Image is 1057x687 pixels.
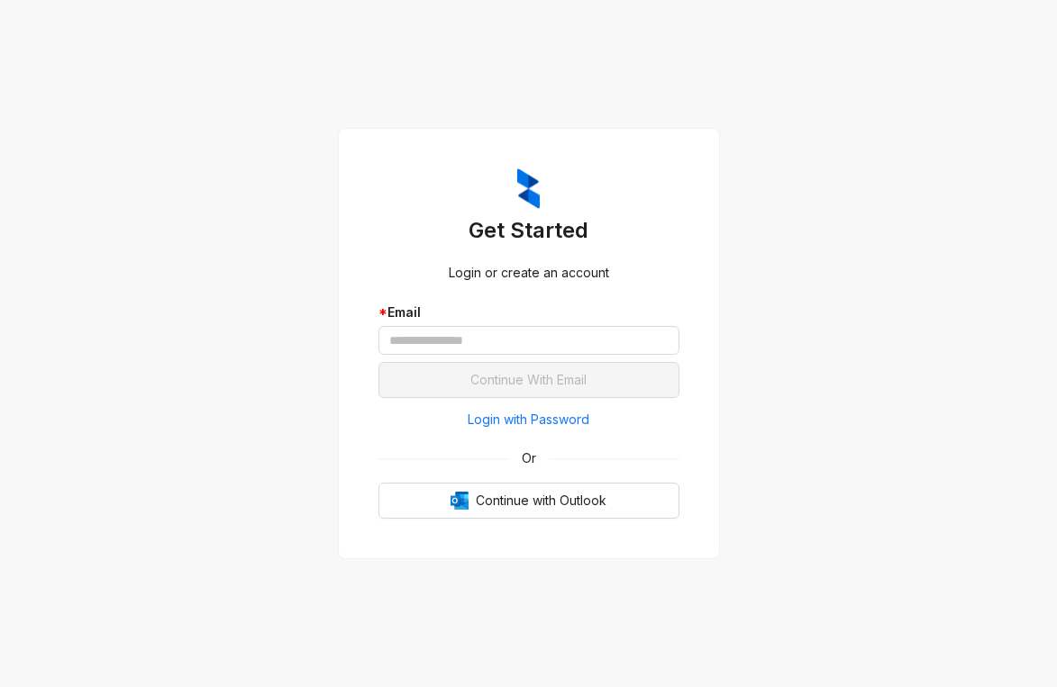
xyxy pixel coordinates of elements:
[451,492,469,510] img: Outlook
[378,303,679,322] div: Email
[378,483,679,519] button: OutlookContinue with Outlook
[378,362,679,398] button: Continue With Email
[378,405,679,434] button: Login with Password
[509,448,549,468] span: Or
[378,216,679,245] h3: Get Started
[476,491,606,511] span: Continue with Outlook
[517,168,540,210] img: ZumaIcon
[468,410,589,429] span: Login with Password
[378,263,679,283] div: Login or create an account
